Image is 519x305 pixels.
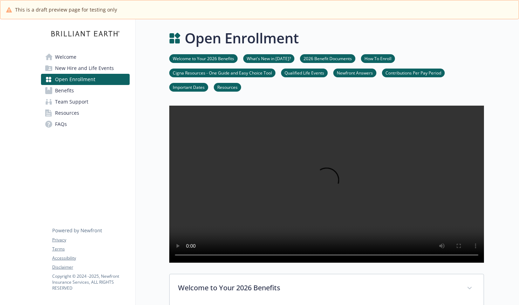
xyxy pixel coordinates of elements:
[243,55,294,62] a: What's New in [DATE]?
[41,119,130,130] a: FAQs
[170,274,484,303] div: Welcome to Your 2026 Benefits
[185,28,299,49] h1: Open Enrollment
[55,96,88,107] span: Team Support
[41,85,130,96] a: Benefits
[52,255,129,261] a: Accessibility
[361,55,395,62] a: How To Enroll
[41,96,130,107] a: Team Support
[41,107,130,119] a: Resources
[15,6,117,13] span: This is a draft preview page for testing only
[333,69,376,76] a: Newfront Answers
[281,69,328,76] a: Qualified Life Events
[52,264,129,270] a: Disclaimer
[55,107,79,119] span: Resources
[55,74,95,85] span: Open Enrollment
[55,119,67,130] span: FAQs
[52,237,129,243] a: Privacy
[178,283,458,293] p: Welcome to Your 2026 Benefits
[52,273,129,291] p: Copyright © 2024 - 2025 , Newfront Insurance Services, ALL RIGHTS RESERVED
[41,51,130,63] a: Welcome
[214,84,241,90] a: Resources
[300,55,355,62] a: 2026 Benefit Documents
[169,55,238,62] a: Welcome to Your 2026 Benefits
[55,51,76,63] span: Welcome
[169,84,208,90] a: Important Dates
[382,69,445,76] a: Contributions Per Pay Period
[41,63,130,74] a: New Hire and Life Events
[169,69,275,76] a: Cigna Resources - One Guide and Easy Choice Tool
[52,246,129,252] a: Terms
[55,63,114,74] span: New Hire and Life Events
[41,74,130,85] a: Open Enrollment
[55,85,74,96] span: Benefits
